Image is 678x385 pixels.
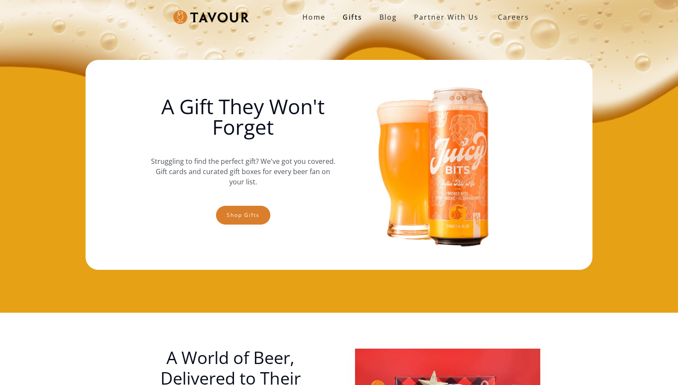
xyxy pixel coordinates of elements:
a: Gifts [334,9,371,26]
strong: Home [302,12,326,22]
a: Blog [371,9,406,26]
p: Struggling to find the perfect gift? We've got you covered. Gift cards and curated gift boxes for... [151,148,335,195]
a: Shop gifts [216,206,270,225]
h1: A Gift They Won't Forget [151,96,335,137]
a: Home [294,9,334,26]
a: partner with us [406,9,487,26]
a: Careers [487,5,536,29]
strong: Careers [498,9,529,26]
